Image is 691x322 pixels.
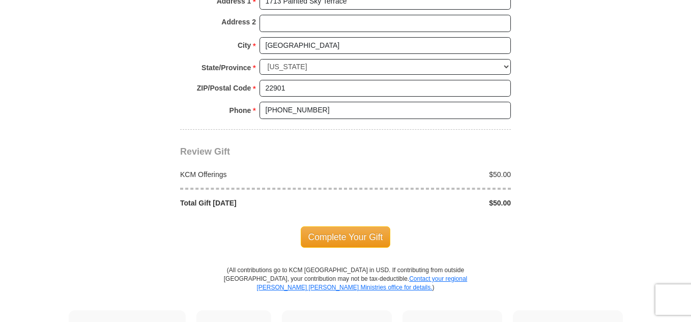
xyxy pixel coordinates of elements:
div: Total Gift [DATE] [175,198,346,208]
div: $50.00 [345,198,516,208]
div: $50.00 [345,169,516,180]
span: Complete Your Gift [301,226,391,248]
strong: ZIP/Postal Code [197,81,251,95]
strong: City [238,38,251,52]
div: KCM Offerings [175,169,346,180]
span: Review Gift [180,147,230,157]
strong: Address 2 [221,15,256,29]
strong: Phone [229,103,251,118]
strong: State/Province [201,61,251,75]
p: (All contributions go to KCM [GEOGRAPHIC_DATA] in USD. If contributing from outside [GEOGRAPHIC_D... [223,266,468,310]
